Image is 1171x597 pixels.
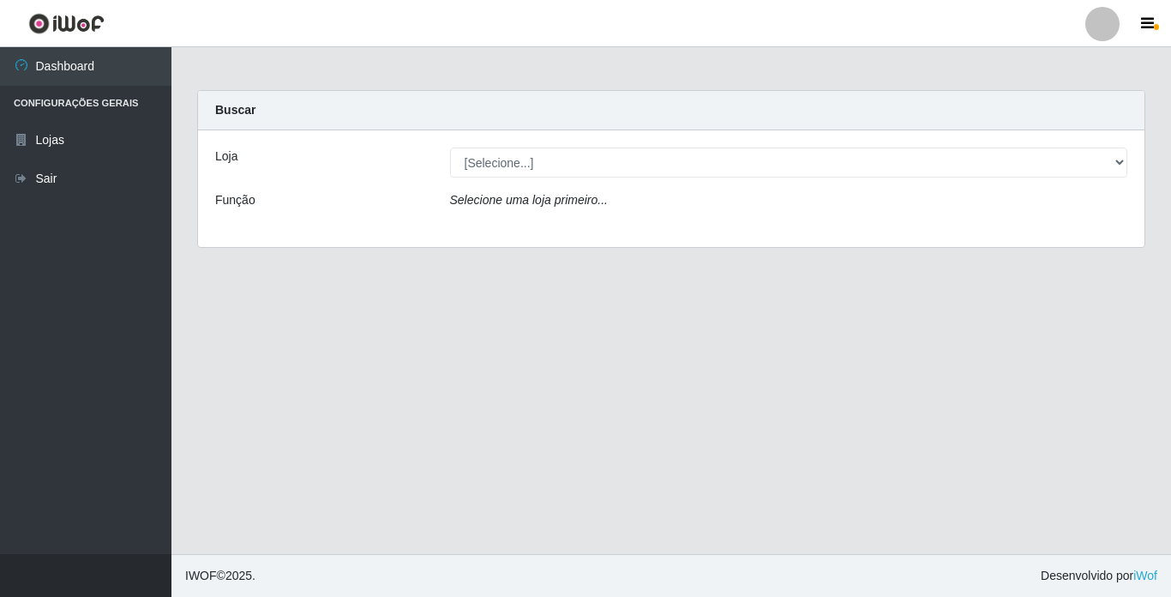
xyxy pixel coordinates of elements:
[215,191,255,209] label: Função
[185,567,255,585] span: © 2025 .
[215,148,237,166] label: Loja
[215,103,255,117] strong: Buscar
[28,13,105,34] img: CoreUI Logo
[185,569,217,582] span: IWOF
[450,193,608,207] i: Selecione uma loja primeiro...
[1133,569,1157,582] a: iWof
[1041,567,1157,585] span: Desenvolvido por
